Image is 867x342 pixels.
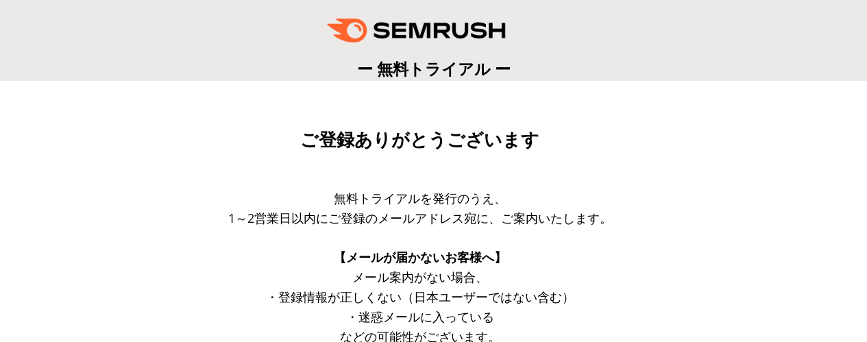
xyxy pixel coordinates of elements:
[352,269,488,285] span: メール案内がない場合、
[346,308,494,325] span: ・迷惑メールに入っている
[334,249,506,265] span: 【メールが届かないお客様へ】
[266,289,574,305] span: ・登録情報が正しくない（日本ユーザーではない含む）
[228,210,612,226] span: 1～2営業日以内にご登録のメールアドレス宛に、ご案内いたします。
[357,58,511,80] span: ー 無料トライアル ー
[300,130,539,150] span: ご登録ありがとうございます
[334,190,506,206] span: 無料トライアルを発行のうえ、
